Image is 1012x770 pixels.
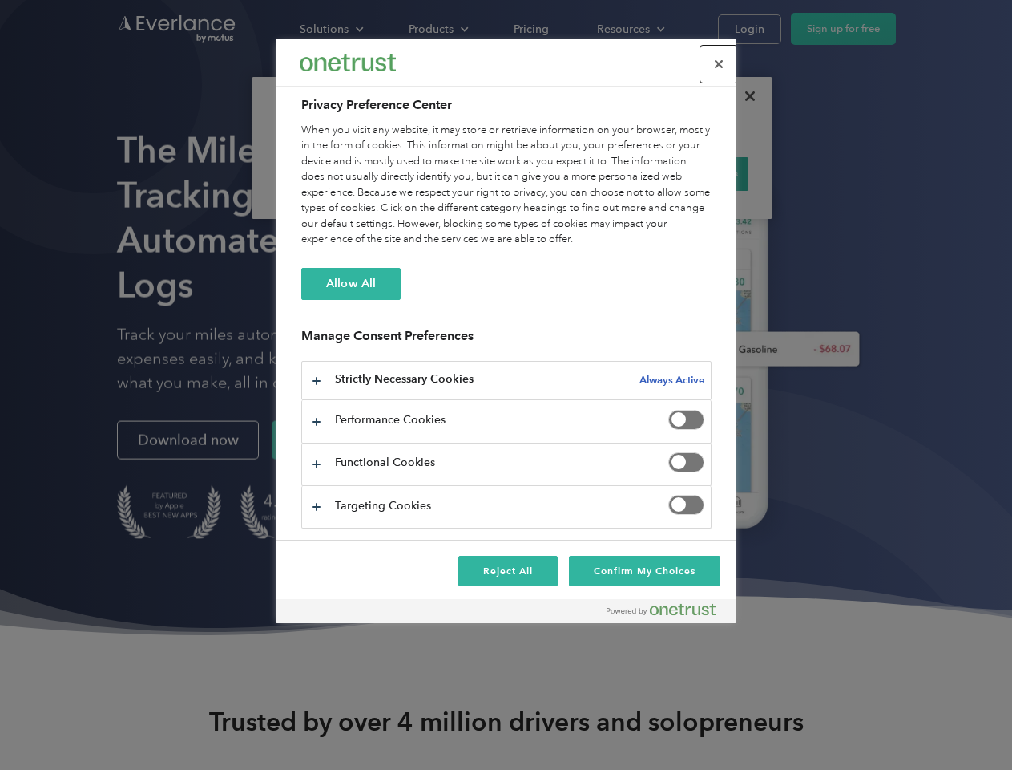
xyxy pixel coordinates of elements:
[300,47,396,79] div: Everlance
[301,95,712,115] h2: Privacy Preference Center
[607,603,716,616] img: Powered by OneTrust Opens in a new Tab
[301,123,712,248] div: When you visit any website, it may store or retrieve information on your browser, mostly in the f...
[569,556,720,586] button: Confirm My Choices
[701,47,736,82] button: Close
[301,328,712,353] h3: Manage Consent Preferences
[300,54,396,71] img: Everlance
[301,268,401,300] button: Allow All
[607,603,728,623] a: Powered by OneTrust Opens in a new Tab
[458,556,558,586] button: Reject All
[276,38,736,623] div: Privacy Preference Center
[276,38,736,623] div: Preference center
